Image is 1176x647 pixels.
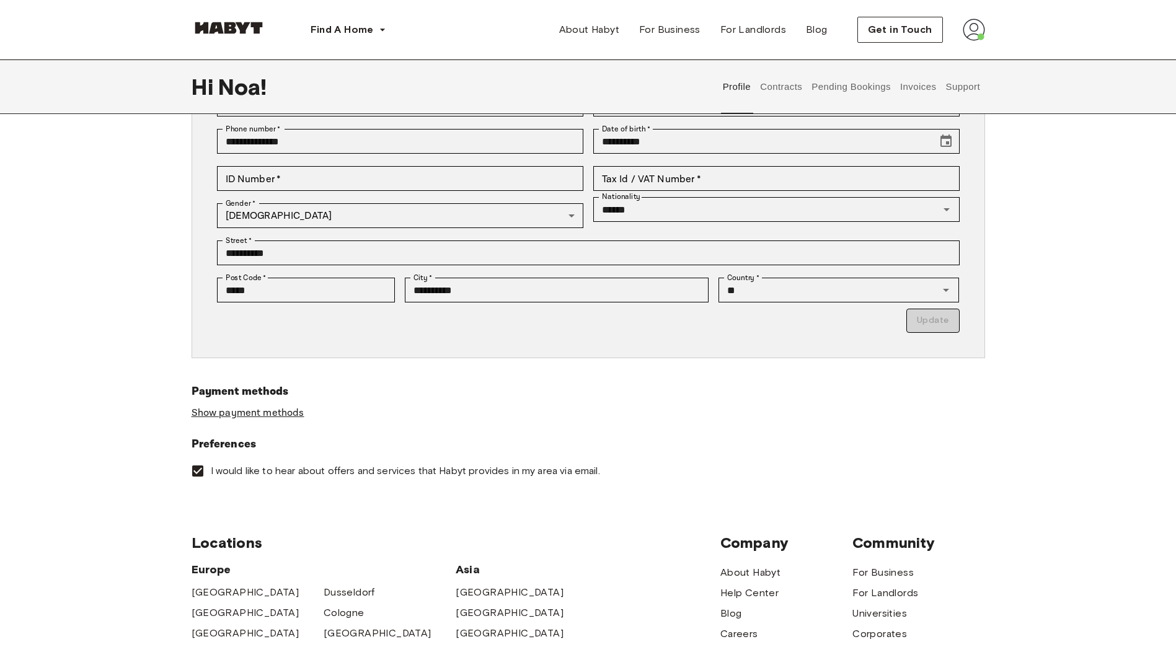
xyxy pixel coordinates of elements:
[868,22,932,37] span: Get in Touch
[192,22,266,34] img: Habyt
[720,586,779,601] a: Help Center
[852,534,984,552] span: Community
[311,22,374,37] span: Find A Home
[192,605,299,620] a: [GEOGRAPHIC_DATA]
[549,17,629,42] a: About Habyt
[898,59,937,114] button: Invoices
[192,626,299,641] a: [GEOGRAPHIC_DATA]
[639,22,701,37] span: For Business
[720,534,852,552] span: Company
[192,74,218,100] span: Hi
[324,585,375,600] a: Dusseldorf
[192,383,985,400] h6: Payment methods
[806,22,828,37] span: Blog
[456,562,588,577] span: Asia
[559,22,619,37] span: About Habyt
[944,59,982,114] button: Support
[192,562,456,577] span: Europe
[226,123,281,134] label: Phone number
[720,22,786,37] span: For Landlords
[413,272,433,283] label: City
[810,59,893,114] button: Pending Bookings
[720,606,742,621] a: Blog
[324,626,431,641] a: [GEOGRAPHIC_DATA]
[759,59,804,114] button: Contracts
[721,59,753,114] button: Profile
[217,203,583,228] div: [DEMOGRAPHIC_DATA]
[211,464,600,478] span: I would like to hear about offers and services that Habyt provides in my area via email.
[727,272,759,283] label: Country
[456,585,564,600] a: [GEOGRAPHIC_DATA]
[226,198,255,209] label: Gender
[456,626,564,641] a: [GEOGRAPHIC_DATA]
[852,565,914,580] a: For Business
[218,74,267,100] span: Noa !
[934,129,958,154] button: Choose date, selected date is Sep 27, 2002
[857,17,943,43] button: Get in Touch
[720,627,758,641] a: Careers
[710,17,796,42] a: For Landlords
[192,407,304,420] a: Show payment methods
[852,627,907,641] a: Corporates
[324,605,365,620] a: Cologne
[456,605,564,620] a: [GEOGRAPHIC_DATA]
[192,585,299,600] a: [GEOGRAPHIC_DATA]
[937,281,955,299] button: Open
[852,606,907,621] a: Universities
[301,17,396,42] button: Find A Home
[852,586,918,601] a: For Landlords
[226,235,252,246] label: Street
[796,17,838,42] a: Blog
[192,436,985,453] h6: Preferences
[629,17,710,42] a: For Business
[963,19,985,41] img: avatar
[938,201,955,218] button: Open
[602,191,640,202] label: Nationality
[192,534,720,552] span: Locations
[226,272,267,283] label: Post Code
[718,59,984,114] div: user profile tabs
[720,565,780,580] a: About Habyt
[602,123,650,134] label: Date of birth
